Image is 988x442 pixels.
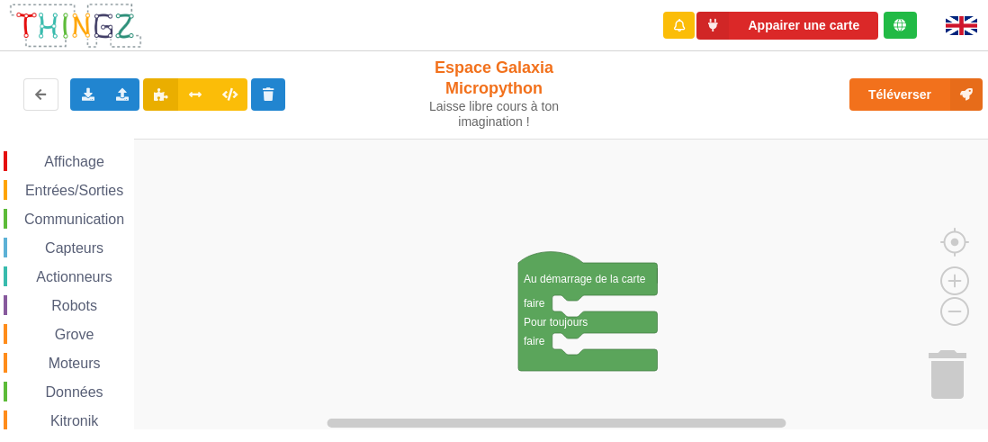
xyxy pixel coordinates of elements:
div: Tu es connecté au serveur de création de Thingz [884,12,917,39]
div: Espace Galaxia Micropython [413,58,576,130]
span: Grove [52,327,97,342]
span: Actionneurs [33,269,115,284]
div: Laisse libre cours à ton imagination ! [413,99,576,130]
span: Données [43,384,106,400]
span: Affichage [41,154,106,169]
img: thingz_logo.png [8,2,143,50]
text: Pour toujours [524,316,588,329]
span: Robots [49,298,100,313]
span: Communication [22,212,127,227]
button: Appairer une carte [696,12,878,40]
span: Kitronik [48,413,101,428]
span: Capteurs [42,240,106,256]
span: Moteurs [46,356,103,371]
text: faire [524,335,545,347]
button: Téléverser [849,78,983,111]
text: Au démarrage de la carte [524,273,646,285]
img: gb.png [946,16,977,35]
text: faire [524,297,545,310]
span: Entrées/Sorties [22,183,126,198]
